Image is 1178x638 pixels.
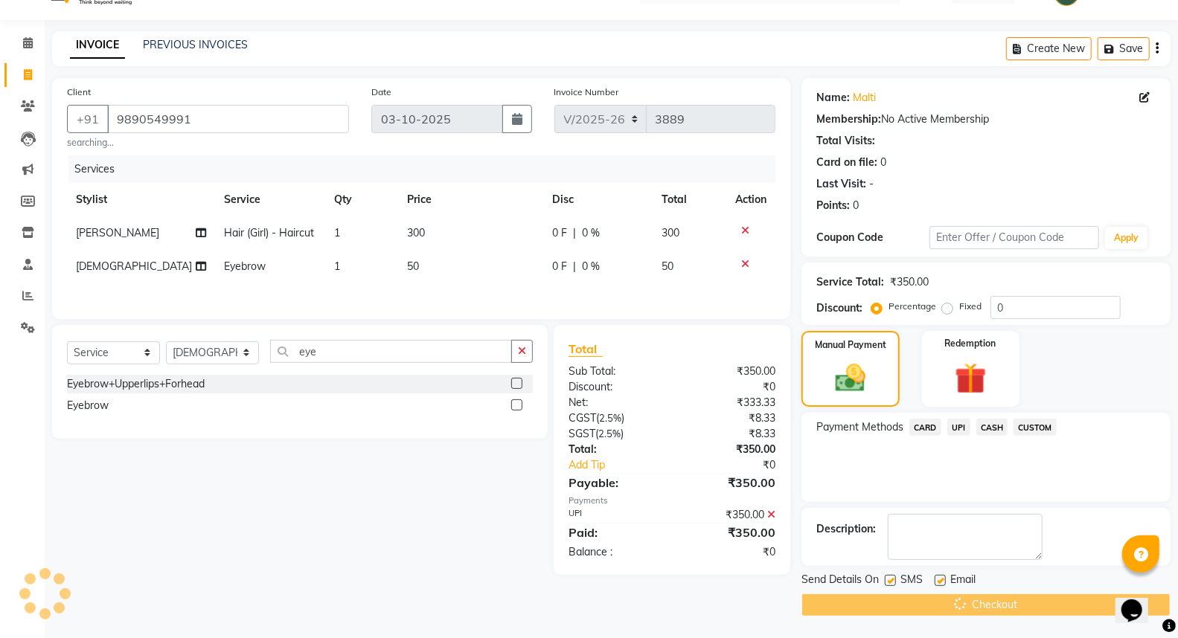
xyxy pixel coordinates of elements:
[976,419,1008,436] span: CASH
[68,155,787,183] div: Services
[76,260,192,273] span: [DEMOGRAPHIC_DATA]
[945,359,996,398] img: _gift.svg
[691,457,787,473] div: ₹0
[909,419,941,436] span: CARD
[945,337,996,350] label: Redemption
[950,572,976,590] span: Email
[853,198,859,213] div: 0
[334,226,340,239] span: 1
[816,112,1156,127] div: No Active Membership
[816,112,881,127] div: Membership:
[557,426,672,442] div: ( )
[599,412,621,424] span: 2.5%
[662,226,679,239] span: 300
[816,419,903,435] span: Payment Methods
[67,183,215,216] th: Stylist
[959,300,982,313] label: Fixed
[76,226,159,239] span: [PERSON_NAME]
[557,457,691,473] a: Add Tip
[582,225,600,241] span: 0 %
[557,523,672,541] div: Paid:
[67,136,349,149] small: searching...
[947,419,970,436] span: UPI
[557,379,672,395] div: Discount:
[143,38,248,51] a: PREVIOUS INVOICES
[224,260,266,273] span: Eyebrow
[816,198,850,213] div: Points:
[67,86,91,99] label: Client
[224,226,314,239] span: Hair (Girl) - Haircut
[900,572,923,590] span: SMS
[889,300,936,313] label: Percentage
[569,427,595,440] span: SGST
[598,428,621,439] span: 2.5%
[557,474,672,492] div: Payable:
[270,340,512,363] input: Search or Scan
[573,225,576,241] span: |
[816,155,877,170] div: Card on file:
[653,183,726,216] th: Total
[1014,419,1057,436] span: CUSTOM
[1098,37,1150,60] button: Save
[569,411,596,425] span: CGST
[816,274,884,290] div: Service Total:
[543,183,653,216] th: Disc
[672,395,787,410] div: ₹333.33
[672,426,787,442] div: ₹8.33
[569,494,775,507] div: Payments
[557,507,672,523] div: UPI
[557,395,672,410] div: Net:
[407,226,425,239] span: 300
[215,183,324,216] th: Service
[815,338,886,352] label: Manual Payment
[726,183,775,216] th: Action
[672,544,787,560] div: ₹0
[582,259,600,274] span: 0 %
[816,176,866,192] div: Last Visit:
[816,521,876,537] div: Description:
[557,410,672,426] div: ( )
[816,133,875,149] div: Total Visits:
[869,176,874,192] div: -
[70,32,125,59] a: INVOICE
[816,90,850,106] div: Name:
[557,364,672,379] div: Sub Total:
[371,86,391,99] label: Date
[569,341,603,357] span: Total
[1006,37,1092,60] button: Create New
[557,442,672,457] div: Total:
[880,155,886,170] div: 0
[1105,227,1147,249] button: Apply
[107,105,349,133] input: Search by Name/Mobile/Email/Code
[672,410,787,426] div: ₹8.33
[552,259,567,274] span: 0 F
[67,105,109,133] button: +91
[325,183,398,216] th: Qty
[672,507,787,523] div: ₹350.00
[826,361,875,396] img: _cash.svg
[672,442,787,457] div: ₹350.00
[67,376,205,392] div: Eyebrow+Upperlips+Forhead
[929,226,1099,249] input: Enter Offer / Coupon Code
[662,260,673,273] span: 50
[554,86,619,99] label: Invoice Number
[334,260,340,273] span: 1
[552,225,567,241] span: 0 F
[557,544,672,560] div: Balance :
[398,183,543,216] th: Price
[890,274,929,290] div: ₹350.00
[573,259,576,274] span: |
[1115,579,1163,623] iframe: chat widget
[672,474,787,492] div: ₹350.00
[853,90,876,106] a: Malti
[816,300,862,316] div: Discount:
[67,398,109,413] div: Eyebrow
[672,379,787,395] div: ₹0
[801,572,879,590] span: Send Details On
[407,260,419,273] span: 50
[672,523,787,541] div: ₹350.00
[816,230,929,245] div: Coupon Code
[672,364,787,379] div: ₹350.00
